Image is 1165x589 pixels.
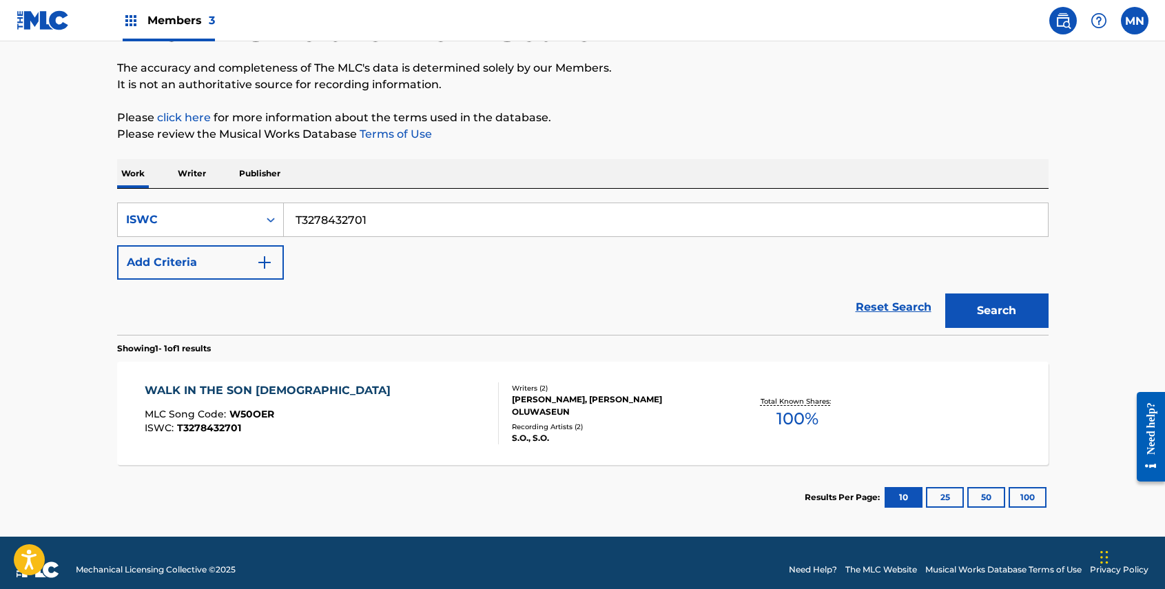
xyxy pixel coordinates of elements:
p: Please for more information about the terms used in the database. [117,110,1049,126]
a: Reset Search [849,292,938,322]
p: Results Per Page: [805,491,883,504]
a: Public Search [1049,7,1077,34]
iframe: Resource Center [1126,380,1165,494]
img: 9d2ae6d4665cec9f34b9.svg [256,254,273,271]
button: 25 [926,487,964,508]
button: 50 [967,487,1005,508]
a: WALK IN THE SON [DEMOGRAPHIC_DATA]MLC Song Code:W50OERISWC:T3278432701Writers (2)[PERSON_NAME], [... [117,362,1049,465]
div: WALK IN THE SON [DEMOGRAPHIC_DATA] [145,382,398,399]
span: Members [147,12,215,28]
div: User Menu [1121,7,1148,34]
a: Musical Works Database Terms of Use [925,564,1082,576]
div: ISWC [126,211,250,228]
button: Add Criteria [117,245,284,280]
div: [PERSON_NAME], [PERSON_NAME] OLUWASEUN [512,393,720,418]
a: Privacy Policy [1090,564,1148,576]
span: ISWC : [145,422,177,434]
img: logo [17,561,59,578]
div: Drag [1100,537,1109,578]
div: S.O., S.O. [512,432,720,444]
span: Mechanical Licensing Collective © 2025 [76,564,236,576]
span: 100 % [776,406,818,431]
div: Writers ( 2 ) [512,383,720,393]
a: click here [157,111,211,124]
img: search [1055,12,1071,29]
button: 100 [1009,487,1047,508]
p: Publisher [235,159,285,188]
div: Help [1085,7,1113,34]
a: The MLC Website [845,564,917,576]
button: 10 [885,487,922,508]
span: 3 [209,14,215,27]
span: MLC Song Code : [145,408,229,420]
p: It is not an authoritative source for recording information. [117,76,1049,93]
div: Recording Artists ( 2 ) [512,422,720,432]
form: Search Form [117,203,1049,335]
span: T3278432701 [177,422,241,434]
button: Search [945,293,1049,328]
a: Need Help? [789,564,837,576]
p: Total Known Shares: [761,396,834,406]
p: The accuracy and completeness of The MLC's data is determined solely by our Members. [117,60,1049,76]
p: Showing 1 - 1 of 1 results [117,342,211,355]
a: Terms of Use [357,127,432,141]
img: MLC Logo [17,10,70,30]
p: Work [117,159,149,188]
span: W50OER [229,408,274,420]
p: Please review the Musical Works Database [117,126,1049,143]
img: Top Rightsholders [123,12,139,29]
img: help [1091,12,1107,29]
iframe: Chat Widget [1096,523,1165,589]
p: Writer [174,159,210,188]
